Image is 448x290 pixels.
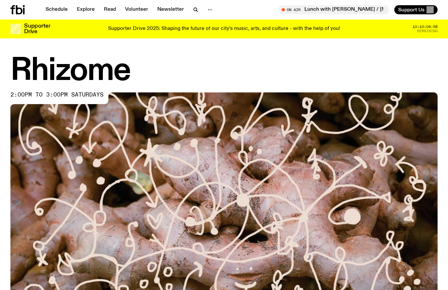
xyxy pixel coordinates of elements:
span: Support Us [398,7,425,13]
h3: Supporter Drive [24,23,50,34]
span: Remaining [417,29,438,33]
button: Support Us [394,5,438,14]
span: 10:10:04:58 [413,25,438,29]
a: Newsletter [153,5,188,14]
h1: Rhizome [10,57,438,86]
a: Schedule [42,5,72,14]
p: Supporter Drive 2025: Shaping the future of our city’s music, arts, and culture - with the help o... [108,26,340,32]
span: 2:00pm to 3:00pm saturdays [10,92,104,98]
a: Explore [73,5,99,14]
button: On AirLunch with [PERSON_NAME] / [MEDICAL_DATA] Interview [278,5,389,14]
a: Volunteer [121,5,152,14]
a: Read [100,5,120,14]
